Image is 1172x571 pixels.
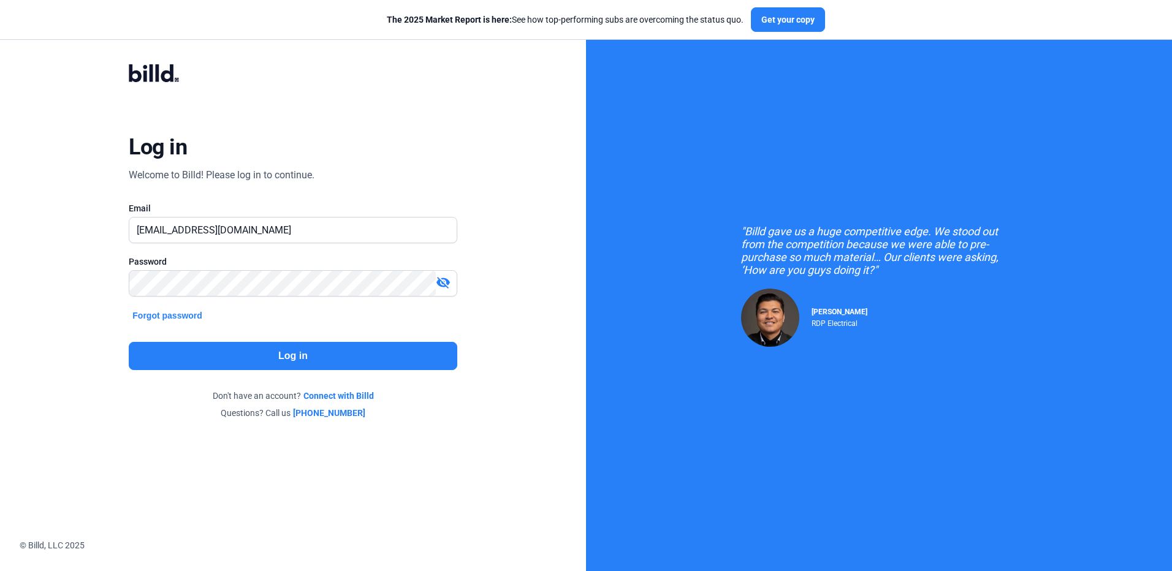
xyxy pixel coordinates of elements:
div: Log in [129,134,187,161]
div: Welcome to Billd! Please log in to continue. [129,168,314,183]
mat-icon: visibility_off [436,275,451,290]
div: Questions? Call us [129,407,457,419]
span: [PERSON_NAME] [812,308,867,316]
div: Email [129,202,457,214]
button: Log in [129,342,457,370]
button: Forgot password [129,309,206,322]
button: Get your copy [751,7,825,32]
div: "Billd gave us a huge competitive edge. We stood out from the competition because we were able to... [741,225,1017,276]
div: Don't have an account? [129,390,457,402]
div: See how top-performing subs are overcoming the status quo. [387,13,744,26]
a: Connect with Billd [303,390,374,402]
img: Raul Pacheco [741,289,799,347]
div: RDP Electrical [812,316,867,328]
a: [PHONE_NUMBER] [293,407,365,419]
div: Password [129,255,457,268]
span: The 2025 Market Report is here: [387,15,512,25]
